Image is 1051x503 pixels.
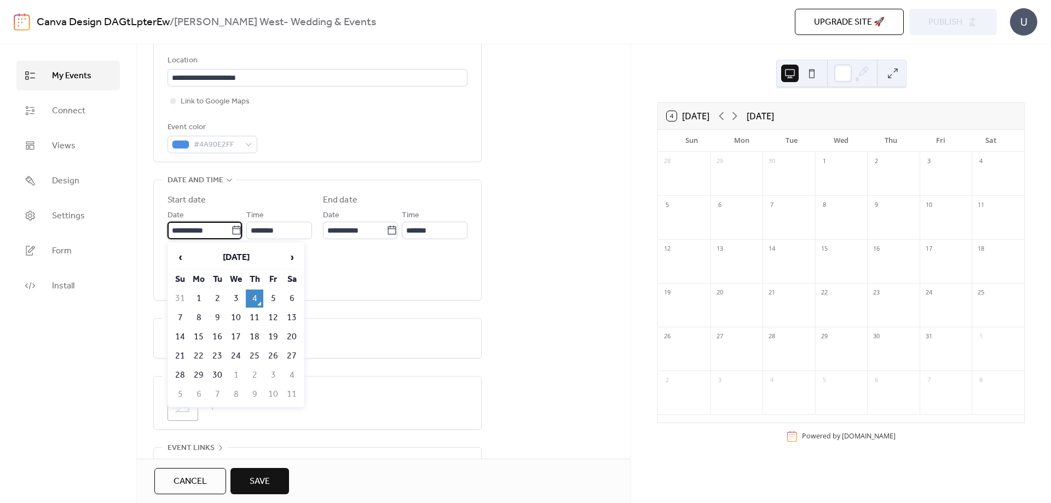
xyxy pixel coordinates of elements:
[190,328,207,346] td: 15
[870,374,882,386] div: 6
[814,16,885,29] span: Upgrade site 🚀
[37,12,170,33] a: Canva Design DAGtLpterEw
[283,347,301,365] td: 27
[766,130,816,152] div: Tue
[171,366,189,384] td: 28
[870,243,882,255] div: 16
[975,155,987,167] div: 4
[766,243,778,255] div: 14
[246,366,263,384] td: 2
[816,130,866,152] div: Wed
[714,243,726,255] div: 13
[264,385,282,403] td: 10
[818,374,830,386] div: 5
[52,245,72,258] span: Form
[866,130,916,152] div: Thu
[661,199,673,211] div: 5
[661,155,673,167] div: 28
[190,347,207,365] td: 22
[916,130,966,152] div: Fri
[264,270,282,288] th: Fr
[16,96,120,125] a: Connect
[975,199,987,211] div: 11
[766,374,778,386] div: 4
[52,70,91,83] span: My Events
[190,290,207,308] td: 1
[818,287,830,299] div: 22
[154,448,481,471] div: •••
[209,385,226,403] td: 7
[172,246,188,268] span: ‹
[194,138,240,152] span: #4A90E2FF
[264,347,282,365] td: 26
[190,270,207,288] th: Mo
[190,366,207,384] td: 29
[661,331,673,343] div: 26
[323,194,357,207] div: End date
[283,290,301,308] td: 6
[975,331,987,343] div: 1
[227,270,245,288] th: We
[52,105,85,118] span: Connect
[714,374,726,386] div: 3
[246,290,263,308] td: 4
[284,246,300,268] span: ›
[227,366,245,384] td: 1
[870,331,882,343] div: 30
[209,270,226,288] th: Tu
[870,155,882,167] div: 2
[246,385,263,403] td: 9
[766,287,778,299] div: 21
[227,328,245,346] td: 17
[171,347,189,365] td: 21
[714,155,726,167] div: 29
[168,174,223,187] span: Date and time
[52,210,85,223] span: Settings
[171,270,189,288] th: Su
[264,328,282,346] td: 19
[250,475,270,488] span: Save
[966,130,1015,152] div: Sat
[717,130,766,152] div: Mon
[923,331,935,343] div: 31
[170,12,174,33] b: /
[181,95,250,108] span: Link to Google Maps
[283,309,301,327] td: 13
[818,331,830,343] div: 29
[283,270,301,288] th: Sa
[14,13,30,31] img: logo
[209,347,226,365] td: 23
[766,331,778,343] div: 28
[766,199,778,211] div: 7
[246,347,263,365] td: 25
[16,236,120,265] a: Form
[323,209,339,222] span: Date
[870,199,882,211] div: 9
[661,243,673,255] div: 12
[842,431,896,441] a: [DOMAIN_NAME]
[246,270,263,288] th: Th
[16,271,120,300] a: Install
[714,199,726,211] div: 6
[209,366,226,384] td: 30
[975,243,987,255] div: 18
[168,194,206,207] div: Start date
[923,155,935,167] div: 3
[171,290,189,308] td: 31
[168,209,184,222] span: Date
[661,374,673,386] div: 2
[171,328,189,346] td: 14
[264,290,282,308] td: 5
[402,209,419,222] span: Time
[923,243,935,255] div: 17
[661,287,673,299] div: 19
[154,468,226,494] a: Cancel
[168,54,465,67] div: Location
[283,385,301,403] td: 11
[168,121,255,134] div: Event color
[264,366,282,384] td: 3
[209,290,226,308] td: 2
[975,374,987,386] div: 8
[227,290,245,308] td: 3
[52,140,76,153] span: Views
